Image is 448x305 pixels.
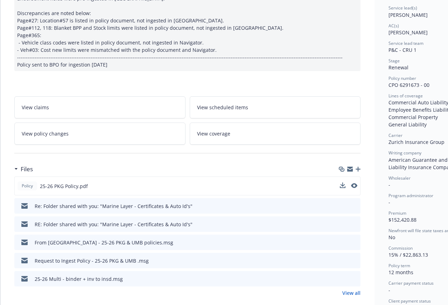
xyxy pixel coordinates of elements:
button: download file [340,239,346,246]
button: download file [340,221,346,228]
span: No [388,234,395,241]
span: View claims [22,104,49,111]
div: Request to Ingest Policy - 25-26 PKG & UMB .msg [35,257,149,264]
span: Commission [388,245,413,251]
span: 12 months [388,269,413,276]
button: preview file [351,239,358,246]
span: [PERSON_NAME] [388,29,428,36]
span: $152,420.88 [388,216,416,223]
span: Client payment status [388,298,431,304]
span: CPO 6291673 - 00 [388,82,429,88]
span: Policy [20,183,34,189]
span: - [388,287,390,293]
span: Writing company [388,150,421,156]
span: Zurich Insurance Group [388,139,444,145]
h3: Files [21,165,33,174]
div: RE: Folder shared with you: "Marine Layer - Certificates & Auto Id's" [35,221,192,228]
span: View policy changes [22,130,69,137]
div: Files [14,165,33,174]
span: 15% / $22,863.13 [388,251,428,258]
button: download file [340,182,345,188]
a: View scheduled items [190,96,361,118]
span: Renewal [388,64,408,71]
span: [PERSON_NAME] [388,12,428,18]
span: AC(s) [388,23,399,29]
button: preview file [351,275,358,283]
span: 25-26 PKG Policy.pdf [40,182,88,190]
button: preview file [351,182,357,190]
span: Policy number [388,75,416,81]
button: download file [340,275,346,283]
span: Wholesaler [388,175,411,181]
div: From [GEOGRAPHIC_DATA] - 25-26 PKG & UMB policies.msg [35,239,173,246]
a: View all [342,289,360,297]
span: Policy term [388,263,410,269]
div: 25-26 Multi - binder + inv to insd.msg [35,275,123,283]
span: View scheduled items [197,104,248,111]
span: Carrier [388,132,402,138]
button: download file [340,202,346,210]
button: preview file [351,257,358,264]
span: Carrier payment status [388,280,434,286]
a: View policy changes [14,123,185,145]
span: P&C - CRU 1 [388,47,416,53]
button: download file [340,257,346,264]
span: View coverage [197,130,230,137]
span: - [388,199,390,206]
span: Stage [388,58,400,64]
button: preview file [351,183,357,188]
span: - [388,181,390,188]
button: preview file [351,202,358,210]
button: preview file [351,221,358,228]
span: Premium [388,210,406,216]
button: download file [340,182,345,190]
a: View coverage [190,123,361,145]
span: Program administrator [388,193,433,199]
span: Service lead(s) [388,5,417,11]
span: Lines of coverage [388,93,423,99]
span: Service lead team [388,40,423,46]
a: View claims [14,96,185,118]
div: Re: Folder shared with you: "Marine Layer - Certificates & Auto Id's" [35,202,192,210]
